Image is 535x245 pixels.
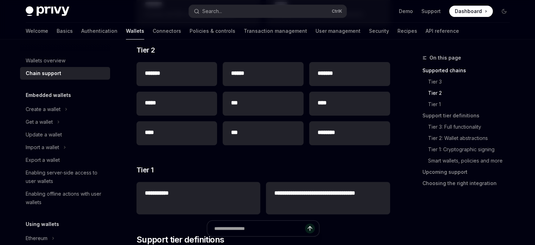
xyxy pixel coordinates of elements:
[26,23,48,39] a: Welcome
[428,99,515,110] a: Tier 1
[26,190,106,207] div: Enabling offline actions with user wallets
[81,23,117,39] a: Authentication
[20,188,110,209] a: Enabling offline actions with user wallets
[426,23,459,39] a: API reference
[369,23,389,39] a: Security
[202,7,222,16] div: Search...
[136,165,154,175] span: Tier 1
[136,45,155,55] span: Tier 2
[428,133,515,144] a: Tier 2: Wallet abstractions
[422,110,515,121] a: Support tier definitions
[455,8,482,15] span: Dashboard
[316,23,361,39] a: User management
[20,54,110,67] a: Wallets overview
[26,169,106,185] div: Enabling server-side access to user wallets
[429,54,461,62] span: On this page
[422,178,515,189] a: Choosing the right integration
[428,144,515,155] a: Tier 1: Cryptographic signing
[26,156,60,164] div: Export a wallet
[26,234,47,243] div: Ethereum
[26,118,53,126] div: Get a wallet
[189,5,346,18] button: Search...CtrlK
[20,154,110,166] a: Export a wallet
[397,23,417,39] a: Recipes
[428,155,515,166] a: Smart wallets, policies and more
[421,8,441,15] a: Support
[422,65,515,76] a: Supported chains
[20,128,110,141] a: Update a wallet
[498,6,510,17] button: Toggle dark mode
[399,8,413,15] a: Demo
[26,6,69,16] img: dark logo
[26,69,61,78] div: Chain support
[26,91,71,99] h5: Embedded wallets
[428,76,515,87] a: Tier 3
[153,23,181,39] a: Connectors
[305,223,315,233] button: Send message
[26,143,59,152] div: Import a wallet
[26,220,59,228] h5: Using wallets
[332,8,342,14] span: Ctrl K
[428,121,515,133] a: Tier 3: Full functionality
[428,87,515,99] a: Tier 2
[449,6,493,17] a: Dashboard
[190,23,235,39] a: Policies & controls
[26,56,65,65] div: Wallets overview
[26,105,60,114] div: Create a wallet
[26,130,62,139] div: Update a wallet
[57,23,73,39] a: Basics
[244,23,307,39] a: Transaction management
[422,166,515,178] a: Upcoming support
[20,67,110,80] a: Chain support
[126,23,144,39] a: Wallets
[20,166,110,188] a: Enabling server-side access to user wallets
